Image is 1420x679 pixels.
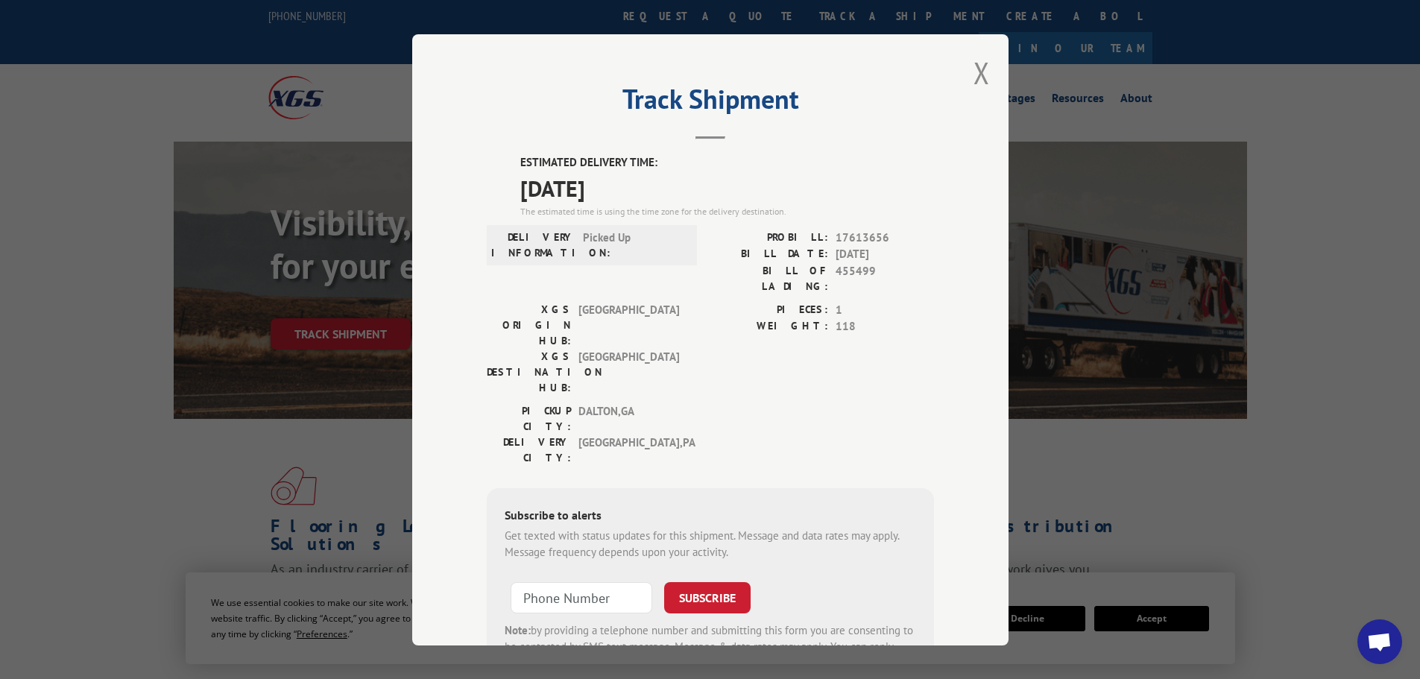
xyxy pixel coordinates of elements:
[583,229,684,260] span: Picked Up
[520,171,934,204] span: [DATE]
[836,262,934,294] span: 455499
[836,229,934,246] span: 17613656
[710,262,828,294] label: BILL OF LADING:
[505,505,916,527] div: Subscribe to alerts
[710,301,828,318] label: PIECES:
[487,402,571,434] label: PICKUP CITY:
[520,204,934,218] div: The estimated time is using the time zone for the delivery destination.
[487,348,571,395] label: XGS DESTINATION HUB:
[505,622,916,672] div: by providing a telephone number and submitting this form you are consenting to be contacted by SM...
[1357,619,1402,664] div: Open chat
[487,434,571,465] label: DELIVERY CITY:
[710,229,828,246] label: PROBILL:
[836,301,934,318] span: 1
[664,581,751,613] button: SUBSCRIBE
[578,434,679,465] span: [GEOGRAPHIC_DATA] , PA
[578,402,679,434] span: DALTON , GA
[836,318,934,335] span: 118
[505,622,531,637] strong: Note:
[836,246,934,263] span: [DATE]
[974,53,990,92] button: Close modal
[578,301,679,348] span: [GEOGRAPHIC_DATA]
[491,229,575,260] label: DELIVERY INFORMATION:
[487,89,934,117] h2: Track Shipment
[487,301,571,348] label: XGS ORIGIN HUB:
[710,318,828,335] label: WEIGHT:
[520,154,934,171] label: ESTIMATED DELIVERY TIME:
[511,581,652,613] input: Phone Number
[578,348,679,395] span: [GEOGRAPHIC_DATA]
[710,246,828,263] label: BILL DATE:
[505,527,916,560] div: Get texted with status updates for this shipment. Message and data rates may apply. Message frequ...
